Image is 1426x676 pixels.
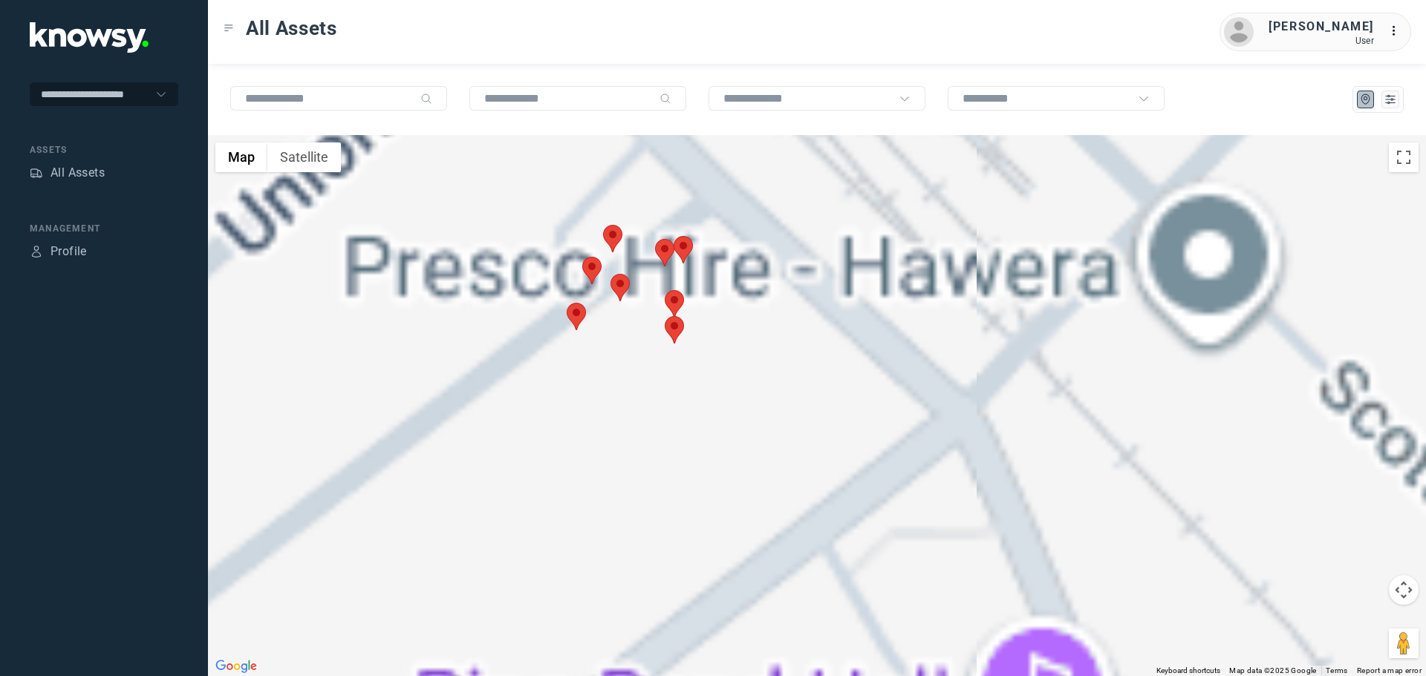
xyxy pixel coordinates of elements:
[267,142,341,172] button: Show satellite imagery
[1326,666,1348,675] a: Terms (opens in new tab)
[1389,575,1419,605] button: Map camera controls
[51,243,87,260] div: Profile
[30,243,87,260] a: ProfileProfile
[30,164,105,182] a: AssetsAll Assets
[1269,36,1374,46] div: User
[1269,18,1374,36] div: [PERSON_NAME]
[30,166,43,180] div: Assets
[1389,629,1419,658] button: Drag Pegman onto the map to open Street View
[1389,22,1407,42] div: :
[1389,142,1419,172] button: Toggle fullscreen view
[51,164,105,182] div: All Assets
[212,657,261,676] img: Google
[1389,22,1407,40] div: :
[1229,666,1316,675] span: Map data ©2025 Google
[212,657,261,676] a: Open this area in Google Maps (opens a new window)
[1384,93,1397,106] div: List
[30,222,178,235] div: Management
[1224,17,1254,47] img: avatar.png
[30,22,149,53] img: Application Logo
[30,143,178,157] div: Assets
[660,93,671,105] div: Search
[420,93,432,105] div: Search
[246,15,337,42] span: All Assets
[1156,666,1220,676] button: Keyboard shortcuts
[1390,25,1404,36] tspan: ...
[224,23,234,33] div: Toggle Menu
[30,245,43,258] div: Profile
[1357,666,1422,675] a: Report a map error
[1359,93,1373,106] div: Map
[215,142,267,172] button: Show street map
